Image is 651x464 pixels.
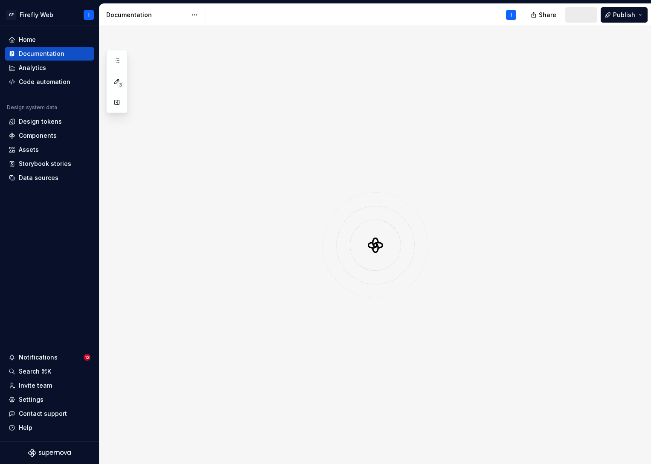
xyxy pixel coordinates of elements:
[5,365,94,378] button: Search ⌘K
[511,12,512,18] div: I
[19,35,36,44] div: Home
[5,379,94,392] a: Invite team
[28,449,71,457] svg: Supernova Logo
[613,11,635,19] span: Publish
[5,115,94,128] a: Design tokens
[19,395,44,404] div: Settings
[19,78,70,86] div: Code automation
[19,409,67,418] div: Contact support
[5,171,94,185] a: Data sources
[5,407,94,420] button: Contact support
[7,104,57,111] div: Design system data
[19,131,57,140] div: Components
[19,49,64,58] div: Documentation
[526,7,562,23] button: Share
[539,11,556,19] span: Share
[5,143,94,157] a: Assets
[106,11,187,19] div: Documentation
[5,33,94,46] a: Home
[6,10,16,20] div: CF
[19,381,52,390] div: Invite team
[5,61,94,75] a: Analytics
[19,159,71,168] div: Storybook stories
[2,6,97,24] button: CFFirefly WebI
[5,157,94,171] a: Storybook stories
[117,81,124,88] span: 3
[601,7,648,23] button: Publish
[5,129,94,142] a: Components
[19,423,32,432] div: Help
[20,11,53,19] div: Firefly Web
[19,174,58,182] div: Data sources
[5,351,94,364] button: Notifications12
[5,421,94,435] button: Help
[5,393,94,406] a: Settings
[5,75,94,89] a: Code automation
[19,353,58,362] div: Notifications
[88,12,90,18] div: I
[19,145,39,154] div: Assets
[19,367,51,376] div: Search ⌘K
[5,47,94,61] a: Documentation
[19,64,46,72] div: Analytics
[19,117,62,126] div: Design tokens
[84,354,90,361] span: 12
